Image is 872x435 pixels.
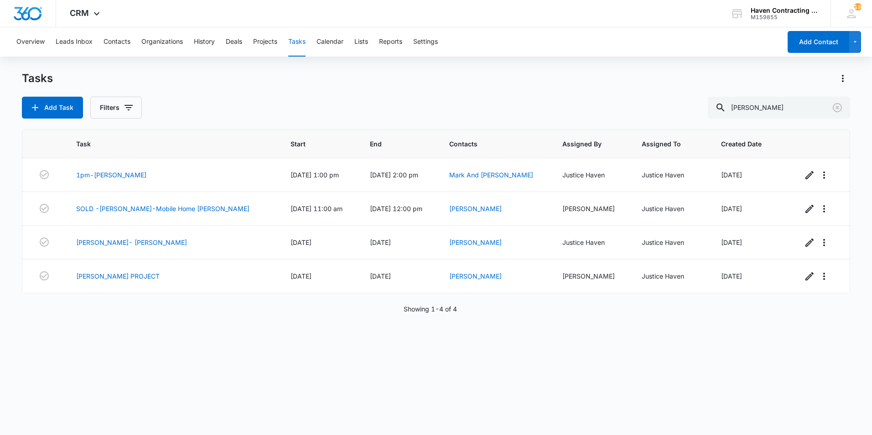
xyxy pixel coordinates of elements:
[721,205,742,212] span: [DATE]
[291,139,334,149] span: Start
[642,238,699,247] div: Justice Haven
[413,27,438,57] button: Settings
[22,97,83,119] button: Add Task
[370,272,391,280] span: [DATE]
[751,14,817,21] div: account id
[708,97,850,119] input: Search Tasks
[836,71,850,86] button: Actions
[449,238,502,246] a: [PERSON_NAME]
[354,27,368,57] button: Lists
[317,27,343,57] button: Calendar
[194,27,215,57] button: History
[253,27,277,57] button: Projects
[788,31,849,53] button: Add Contact
[854,3,862,10] div: notifications count
[370,205,422,212] span: [DATE] 12:00 pm
[642,204,699,213] div: Justice Haven
[22,72,53,85] h1: Tasks
[288,27,306,57] button: Tasks
[721,238,742,246] span: [DATE]
[449,139,527,149] span: Contacts
[76,204,249,213] a: SOLD -[PERSON_NAME]-Mobile Home [PERSON_NAME]
[562,271,620,281] div: [PERSON_NAME]
[449,171,533,179] a: Mark And [PERSON_NAME]
[562,139,607,149] span: Assigned By
[370,139,414,149] span: End
[721,139,767,149] span: Created Date
[291,238,311,246] span: [DATE]
[76,271,160,281] a: [PERSON_NAME] PROJECT
[291,272,311,280] span: [DATE]
[562,170,620,180] div: Justice Haven
[70,8,89,18] span: CRM
[751,7,817,14] div: account name
[642,271,699,281] div: Justice Haven
[226,27,242,57] button: Deals
[830,100,845,115] button: Clear
[141,27,183,57] button: Organizations
[76,170,146,180] a: 1pm-[PERSON_NAME]
[721,171,742,179] span: [DATE]
[449,205,502,212] a: [PERSON_NAME]
[370,238,391,246] span: [DATE]
[291,205,343,212] span: [DATE] 11:00 am
[56,27,93,57] button: Leads Inbox
[370,171,418,179] span: [DATE] 2:00 pm
[721,272,742,280] span: [DATE]
[404,304,457,314] p: Showing 1-4 of 4
[76,139,255,149] span: Task
[90,97,142,119] button: Filters
[854,3,862,10] span: 130
[104,27,130,57] button: Contacts
[642,139,686,149] span: Assigned To
[449,272,502,280] a: [PERSON_NAME]
[642,170,699,180] div: Justice Haven
[379,27,402,57] button: Reports
[562,238,620,247] div: Justice Haven
[562,204,620,213] div: [PERSON_NAME]
[76,238,187,247] a: [PERSON_NAME]- [PERSON_NAME]
[291,171,339,179] span: [DATE] 1:00 pm
[16,27,45,57] button: Overview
